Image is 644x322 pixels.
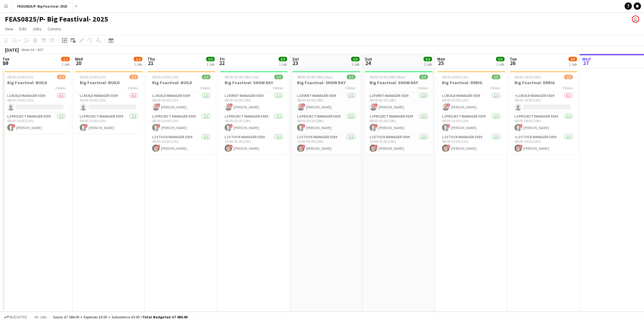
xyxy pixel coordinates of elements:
[347,75,355,79] span: 3/3
[75,80,143,85] h3: Big Feastival- BUILD
[437,56,445,62] span: Mon
[370,75,406,79] span: 08:00-02:00 (18h) (Mon)
[279,62,287,67] div: 1 Job
[219,60,225,67] span: 22
[292,71,360,154] app-job-card: 08:00-02:00 (18h) (Sun)3/3Big Feastival- SHOW DAY3 RolesL2 Event Manager 50391/108:00-02:00 (18h)...
[510,71,578,154] app-job-card: 08:00-18:00 (10h)2/3Big Feastival- DERIG3 RolesL1 Build Manager 50390/108:00-18:00 (10h) L2 Proje...
[55,86,65,90] span: 2 Roles
[419,75,428,79] span: 3/3
[5,15,108,24] h1: FEAS0825/P- Big Feastival- 2025
[48,26,61,32] span: Comms
[129,75,138,79] span: 1/2
[220,92,288,113] app-card-role: L2 Event Manager 50391/108:00-02:00 (18h)![PERSON_NAME]
[569,62,577,67] div: 1 Job
[418,86,428,90] span: 3 Roles
[38,47,44,52] div: BST
[374,103,378,107] span: !
[147,71,215,154] app-job-card: 08:00-20:00 (12h)3/3Big Feastival- BUILD3 RolesL1 Build Manager 50391/108:00-20:00 (12h)![PERSON_...
[510,92,578,113] app-card-role: L1 Build Manager 50390/108:00-18:00 (10h)
[220,80,288,85] h3: Big Feastival- SHOW DAY
[437,80,505,85] h3: Big Feastival- DERIG
[2,92,70,113] app-card-role: L1 Build Manager 50390/108:00-20:00 (12h)
[61,57,70,61] span: 1/2
[297,75,333,79] span: 08:00-02:00 (18h) (Sun)
[374,145,378,148] span: !
[75,56,83,62] span: Wed
[5,47,19,53] div: [DATE]
[424,57,432,61] span: 3/3
[351,57,360,61] span: 3/3
[220,56,225,62] span: Fri
[365,71,433,154] app-job-card: 08:00-02:00 (18h) (Mon)3/3Big Feastival- SHOW DAY3 RolesL2 Event Manager 50391/108:00-02:00 (18h)...
[157,103,160,107] span: !
[225,75,259,79] span: 08:00-02:00 (18h) (Sat)
[582,56,591,62] span: Wed
[80,75,106,79] span: 08:00-20:00 (12h)
[12,0,72,12] button: FEAS0825/P- Big Feastival- 2025
[562,86,573,90] span: 3 Roles
[147,56,155,62] span: Thu
[510,56,517,62] span: Tue
[3,314,28,320] button: Budgeted
[437,92,505,113] app-card-role: L1 Build Manager 50391/108:00-20:00 (12h)![PERSON_NAME]
[134,57,142,61] span: 1/2
[147,80,215,85] h3: Big Feastival- BUILD
[84,124,88,128] span: !
[10,315,27,319] span: Budgeted
[437,113,505,134] app-card-role: L2 Project Manager 50391/108:00-20:00 (12h)![PERSON_NAME]
[447,103,450,107] span: !
[206,62,214,67] div: 1 Job
[510,134,578,154] app-card-role: L2 Stock Manager 50391/108:00-18:00 (10h)![PERSON_NAME]
[437,71,505,154] app-job-card: 08:00-20:00 (12h)3/3Big Feastival- DERIG3 RolesL1 Build Manager 50391/108:00-20:00 (12h)![PERSON_...
[519,145,523,148] span: !
[7,75,34,79] span: 08:00-20:00 (12h)
[519,124,523,128] span: !
[292,92,360,113] app-card-role: L2 Event Manager 50391/108:00-02:00 (18h)![PERSON_NAME]
[292,56,299,62] span: Sat
[53,315,187,319] div: Salary £7 084.00 + Expenses £0.00 + Subsistence £0.00 =
[229,145,233,148] span: !
[147,134,215,154] app-card-role: L2 Stock Manager 50391/108:00-20:00 (12h)![PERSON_NAME]
[33,315,48,319] span: All jobs
[509,60,517,67] span: 26
[345,86,355,90] span: 3 Roles
[19,26,26,32] span: Edit
[515,75,541,79] span: 08:00-18:00 (10h)
[292,134,360,154] app-card-role: L2 Stock Manager 50391/110:00-02:00 (16h)![PERSON_NAME]
[291,60,299,67] span: 23
[75,71,143,134] app-job-card: 08:00-20:00 (12h)1/2Big Feastival- BUILD2 RolesL1 Build Manager 50390/108:00-20:00 (12h) L2 Proje...
[229,124,233,128] span: !
[2,113,70,134] app-card-role: L2 Project Manager 50391/108:00-20:00 (12h)![PERSON_NAME]
[510,113,578,134] app-card-role: L2 Project Manager 50391/108:00-18:00 (10h)![PERSON_NAME]
[292,80,360,85] h3: Big Feastival- SHOW DAY
[273,86,283,90] span: 3 Roles
[220,71,288,154] app-job-card: 08:00-02:00 (18h) (Sat)3/3Big Feastival- SHOW DAY3 RolesL2 Event Manager 50391/108:00-02:00 (18h)...
[492,75,500,79] span: 3/3
[45,25,64,33] a: Comms
[30,25,44,33] a: Jobs
[365,80,433,85] h3: Big Feastival- SHOW DAY
[365,92,433,113] app-card-role: L2 Event Manager 50391/108:00-02:00 (18h)![PERSON_NAME]
[146,60,155,67] span: 21
[220,113,288,134] app-card-role: L2 Project Manager 50391/108:00-02:00 (18h)![PERSON_NAME]
[436,60,445,67] span: 25
[157,124,160,128] span: !
[365,134,433,154] app-card-role: L2 Stock Manager 50391/110:00-02:00 (16h)![PERSON_NAME]
[202,75,210,79] span: 3/3
[490,86,500,90] span: 3 Roles
[581,60,591,67] span: 27
[200,86,210,90] span: 3 Roles
[447,124,450,128] span: !
[5,26,13,32] span: View
[229,103,233,107] span: !
[569,57,577,61] span: 2/3
[57,75,65,79] span: 1/2
[292,113,360,134] app-card-role: L2 Project Manager 50391/108:00-02:00 (18h)![PERSON_NAME]
[75,92,143,113] app-card-role: L1 Build Manager 50390/108:00-20:00 (12h)
[437,134,505,154] app-card-role: L2 Stock Manager 50391/108:00-20:00 (12h)![PERSON_NAME]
